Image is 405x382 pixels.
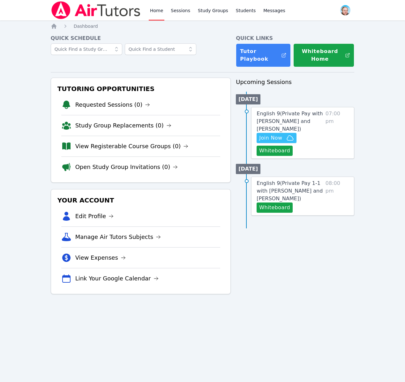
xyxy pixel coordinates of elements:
[74,24,98,29] span: Dashboard
[125,43,196,55] input: Quick Find a Student
[75,163,178,172] a: Open Study Group Invitations (0)
[259,134,282,142] span: Join Now
[236,43,290,67] a: Tutor Playbook
[75,142,189,151] a: View Registerable Course Groups (0)
[257,111,323,132] span: English 9 ( Private Pay with [PERSON_NAME] and [PERSON_NAME] )
[257,110,323,133] a: English 9(Private Pay with [PERSON_NAME] and [PERSON_NAME])
[257,180,323,202] span: English 9 ( Private Pay 1-1 with [PERSON_NAME] and [PERSON_NAME] )
[236,78,354,87] h3: Upcoming Sessions
[75,274,159,283] a: Link Your Google Calendar
[326,180,349,213] span: 08:00 pm
[236,164,260,174] li: [DATE]
[51,1,141,19] img: Air Tutors
[51,23,355,29] nav: Breadcrumb
[56,83,226,95] h3: Tutoring Opportunities
[236,94,260,104] li: [DATE]
[257,202,293,213] button: Whiteboard
[51,43,122,55] input: Quick Find a Study Group
[75,233,161,241] a: Manage Air Tutors Subjects
[51,34,231,42] h4: Quick Schedule
[56,195,226,206] h3: Your Account
[257,180,323,202] a: English 9(Private Pay 1-1 with [PERSON_NAME] and [PERSON_NAME])
[236,34,354,42] h4: Quick Links
[257,146,293,156] button: Whiteboard
[75,100,150,109] a: Requested Sessions (0)
[75,253,126,262] a: View Expenses
[293,43,355,67] button: Whiteboard Home
[75,121,171,130] a: Study Group Replacements (0)
[257,133,296,143] button: Join Now
[326,110,349,156] span: 07:00 pm
[263,7,285,14] span: Messages
[75,212,114,221] a: Edit Profile
[74,23,98,29] a: Dashboard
